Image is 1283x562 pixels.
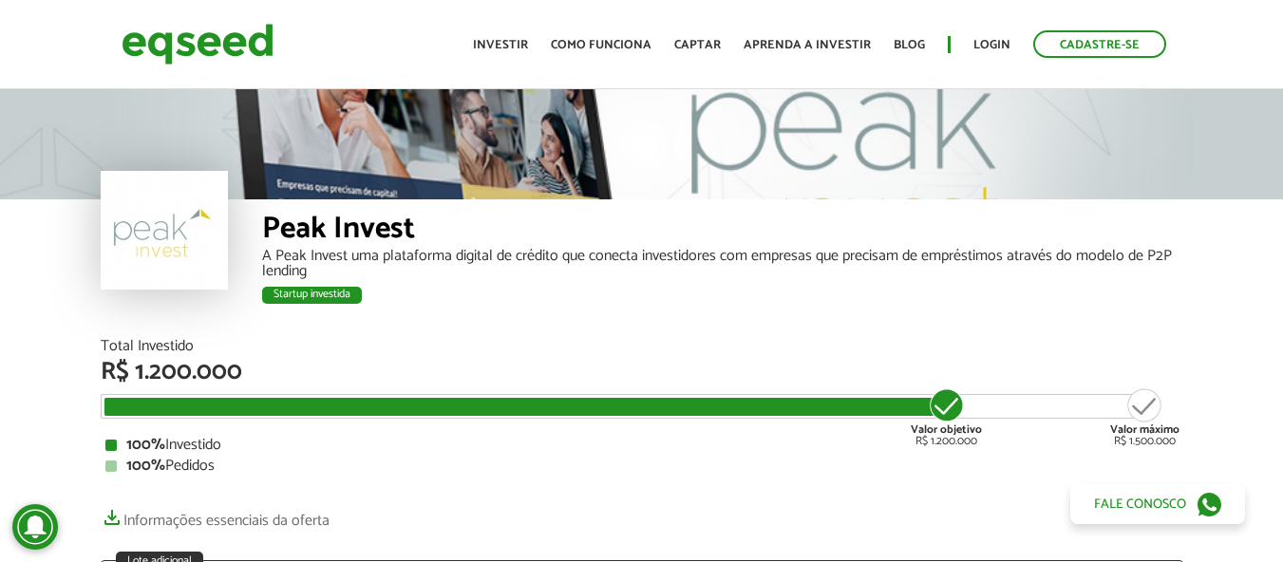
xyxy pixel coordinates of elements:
strong: Valor objetivo [911,421,982,439]
a: Login [973,39,1010,51]
a: Cadastre-se [1033,30,1166,58]
div: Peak Invest [262,214,1183,249]
a: Informações essenciais da oferta [101,502,330,529]
div: R$ 1.500.000 [1110,386,1179,447]
div: A Peak Invest uma plataforma digital de crédito que conecta investidores com empresas que precisa... [262,249,1183,279]
a: Investir [473,39,528,51]
strong: 100% [126,453,165,478]
div: Pedidos [105,459,1179,474]
a: Fale conosco [1070,484,1245,524]
a: Como funciona [551,39,651,51]
a: Blog [894,39,925,51]
div: Total Investido [101,339,1183,354]
a: Captar [674,39,721,51]
div: Startup investida [262,287,362,304]
div: R$ 1.200.000 [911,386,982,447]
strong: Valor máximo [1110,421,1179,439]
div: R$ 1.200.000 [101,360,1183,384]
img: EqSeed [122,19,274,69]
div: Investido [105,438,1179,453]
strong: 100% [126,432,165,458]
a: Aprenda a investir [744,39,871,51]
